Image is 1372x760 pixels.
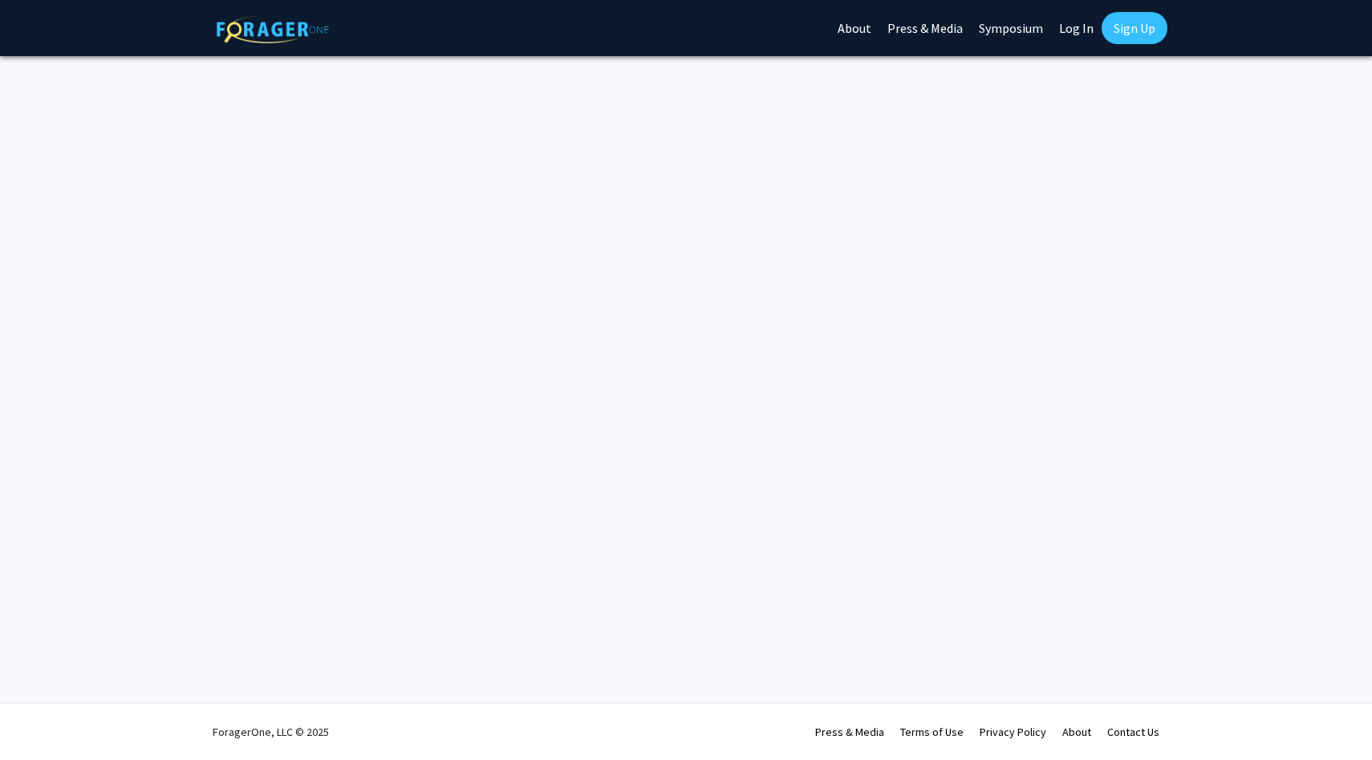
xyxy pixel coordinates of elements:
a: Press & Media [815,725,884,739]
a: About [1062,725,1091,739]
a: Contact Us [1107,725,1159,739]
img: ForagerOne Logo [217,15,329,43]
a: Sign Up [1102,12,1167,44]
a: Privacy Policy [980,725,1046,739]
div: ForagerOne, LLC © 2025 [213,704,329,760]
a: Terms of Use [900,725,964,739]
